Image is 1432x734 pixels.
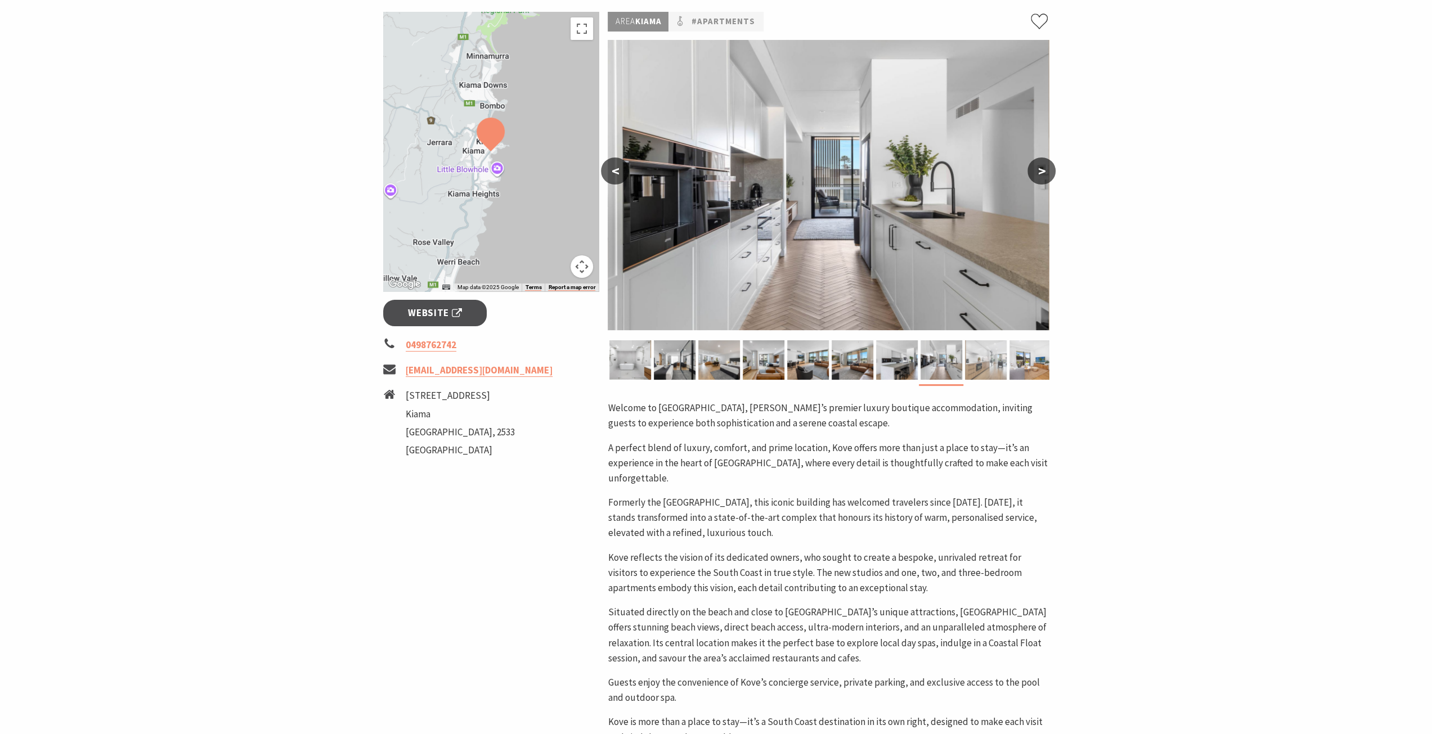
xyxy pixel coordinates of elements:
[386,277,423,291] a: Open this area in Google Maps (opens a new window)
[548,284,595,291] a: Report a map error
[608,440,1049,487] p: A perfect blend of luxury, comfort, and prime location, Kove offers more than just a place to sta...
[406,425,515,440] li: [GEOGRAPHIC_DATA], 2533
[608,550,1049,596] p: Kove reflects the vision of its dedicated owners, who sought to create a bespoke, unrivaled retre...
[571,255,593,278] button: Map camera controls
[525,284,541,291] a: Terms (opens in new tab)
[608,400,1049,431] p: Welcome to [GEOGRAPHIC_DATA], [PERSON_NAME]’s premier luxury boutique accommodation, inviting gue...
[571,17,593,40] button: Toggle fullscreen view
[608,605,1049,666] p: Situated directly on the beach and close to [GEOGRAPHIC_DATA]’s unique attractions, [GEOGRAPHIC_D...
[383,300,487,326] a: Website
[1027,157,1056,184] button: >
[406,339,456,352] a: 0498762742
[691,15,755,29] a: #Apartments
[608,675,1049,705] p: Guests enjoy the convenience of Kove’s concierge service, private parking, and exclusive access t...
[408,305,462,321] span: Website
[601,157,629,184] button: <
[442,283,450,291] button: Keyboard shortcuts
[406,364,553,377] a: [EMAIL_ADDRESS][DOMAIN_NAME]
[608,12,668,31] p: Kiama
[406,388,515,403] li: [STREET_ADDRESS]
[608,495,1049,541] p: Formerly the [GEOGRAPHIC_DATA], this iconic building has welcomed travelers since [DATE]. [DATE],...
[406,443,515,458] li: [GEOGRAPHIC_DATA]
[457,284,518,290] span: Map data ©2025 Google
[615,16,635,26] span: Area
[406,407,515,422] li: Kiama
[386,277,423,291] img: Google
